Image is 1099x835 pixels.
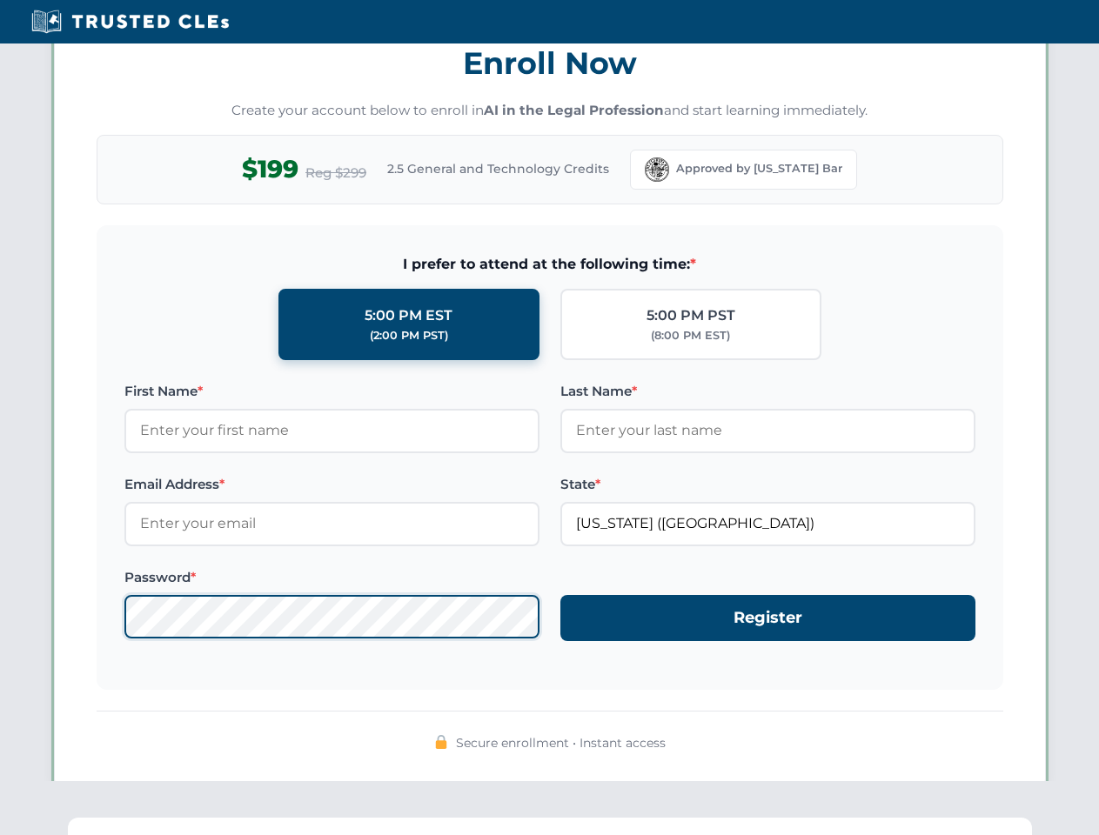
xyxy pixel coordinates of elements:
[560,381,975,402] label: Last Name
[124,381,539,402] label: First Name
[305,163,366,184] span: Reg $299
[651,327,730,344] div: (8:00 PM EST)
[97,36,1003,90] h3: Enroll Now
[456,733,666,752] span: Secure enrollment • Instant access
[97,101,1003,121] p: Create your account below to enroll in and start learning immediately.
[242,150,298,189] span: $199
[124,567,539,588] label: Password
[365,304,452,327] div: 5:00 PM EST
[26,9,234,35] img: Trusted CLEs
[560,474,975,495] label: State
[484,102,664,118] strong: AI in the Legal Profession
[676,160,842,177] span: Approved by [US_STATE] Bar
[387,159,609,178] span: 2.5 General and Technology Credits
[434,735,448,749] img: 🔒
[124,409,539,452] input: Enter your first name
[370,327,448,344] div: (2:00 PM PST)
[560,409,975,452] input: Enter your last name
[560,595,975,641] button: Register
[124,474,539,495] label: Email Address
[124,253,975,276] span: I prefer to attend at the following time:
[124,502,539,545] input: Enter your email
[645,157,669,182] img: Florida Bar
[647,304,735,327] div: 5:00 PM PST
[560,502,975,545] input: Florida (FL)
